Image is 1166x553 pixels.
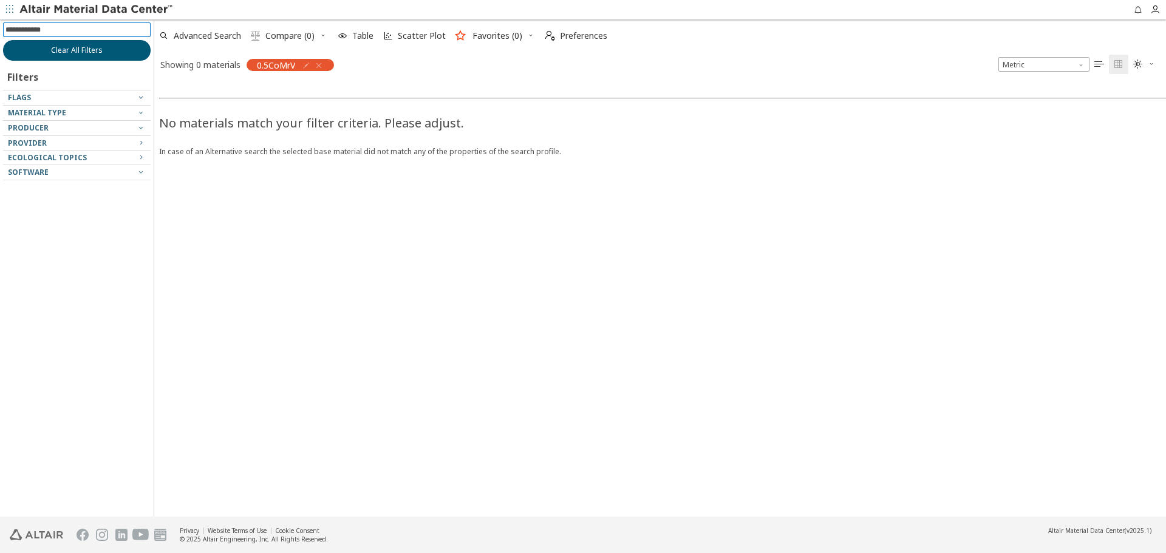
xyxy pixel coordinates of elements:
[998,57,1089,72] div: Unit System
[265,32,315,40] span: Compare (0)
[1048,526,1151,535] div: (v2025.1)
[160,59,240,70] div: Showing 0 materials
[3,165,151,180] button: Software
[1133,59,1143,69] i: 
[180,526,199,535] a: Privacy
[3,136,151,151] button: Provider
[8,167,49,177] span: Software
[8,123,49,133] span: Producer
[174,32,241,40] span: Advanced Search
[19,4,174,16] img: Altair Material Data Center
[1128,55,1160,74] button: Theme
[208,526,267,535] a: Website Terms of Use
[545,31,555,41] i: 
[251,31,261,41] i: 
[257,59,295,70] span: 0.5CoMrV
[180,535,328,543] div: © 2025 Altair Engineering, Inc. All Rights Reserved.
[3,90,151,105] button: Flags
[1094,59,1104,69] i: 
[3,61,44,90] div: Filters
[3,151,151,165] button: Ecological Topics
[3,106,151,120] button: Material Type
[10,529,63,540] img: Altair Engineering
[398,32,446,40] span: Scatter Plot
[1114,59,1123,69] i: 
[3,121,151,135] button: Producer
[1048,526,1125,535] span: Altair Material Data Center
[560,32,607,40] span: Preferences
[8,138,47,148] span: Provider
[275,526,319,535] a: Cookie Consent
[51,46,103,55] span: Clear All Filters
[8,92,31,103] span: Flags
[352,32,373,40] span: Table
[1089,55,1109,74] button: Table View
[1109,55,1128,74] button: Tile View
[3,40,151,61] button: Clear All Filters
[8,152,87,163] span: Ecological Topics
[472,32,522,40] span: Favorites (0)
[998,57,1089,72] span: Metric
[8,107,66,118] span: Material Type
